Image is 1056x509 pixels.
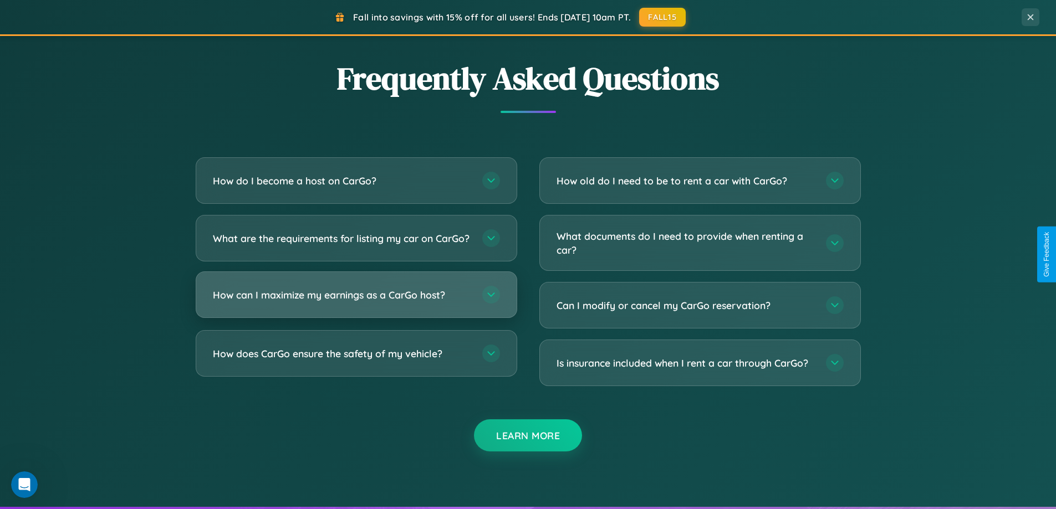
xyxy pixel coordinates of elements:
[1043,232,1050,277] div: Give Feedback
[196,57,861,100] h2: Frequently Asked Questions
[11,471,38,498] iframe: Intercom live chat
[353,12,631,23] span: Fall into savings with 15% off for all users! Ends [DATE] 10am PT.
[639,8,686,27] button: FALL15
[213,232,471,245] h3: What are the requirements for listing my car on CarGo?
[213,174,471,188] h3: How do I become a host on CarGo?
[213,288,471,302] h3: How can I maximize my earnings as a CarGo host?
[474,419,582,451] button: Learn More
[557,299,815,312] h3: Can I modify or cancel my CarGo reservation?
[557,229,815,256] h3: What documents do I need to provide when renting a car?
[213,347,471,361] h3: How does CarGo ensure the safety of my vehicle?
[557,356,815,370] h3: Is insurance included when I rent a car through CarGo?
[557,174,815,188] h3: How old do I need to be to rent a car with CarGo?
